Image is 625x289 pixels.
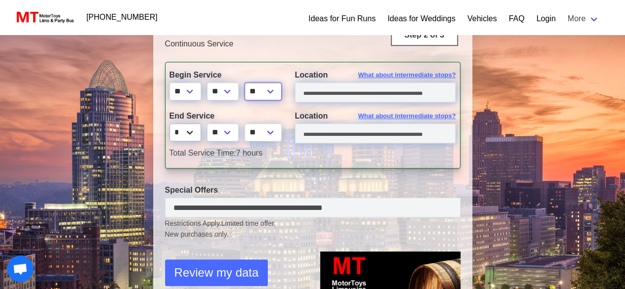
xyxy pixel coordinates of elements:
a: FAQ [508,13,524,25]
span: Total Service Time: [169,149,236,157]
a: Login [536,13,555,25]
label: End Service [169,110,280,122]
small: Restrictions Apply. [165,219,460,240]
a: Ideas for Fun Runs [308,13,375,25]
a: Vehicles [467,13,497,25]
a: Ideas for Weddings [387,13,456,25]
img: MotorToys Logo [14,10,75,24]
span: New purchases only. [165,229,460,240]
label: Begin Service [169,69,280,81]
div: 7 hours [162,147,463,159]
a: [PHONE_NUMBER] [81,7,164,27]
button: Review my data [165,259,268,286]
p: Step 2 of 3 [396,29,453,41]
a: More [562,9,605,29]
p: Continuous Service [165,38,460,50]
span: What about intermediate stops? [358,70,456,80]
a: Open chat [7,255,34,282]
span: Location [295,112,328,120]
span: Review my data [174,264,259,282]
span: Location [295,71,328,79]
span: Limited time offer. [221,218,276,229]
span: What about intermediate stops? [358,111,456,121]
label: Special Offers [165,184,460,196]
